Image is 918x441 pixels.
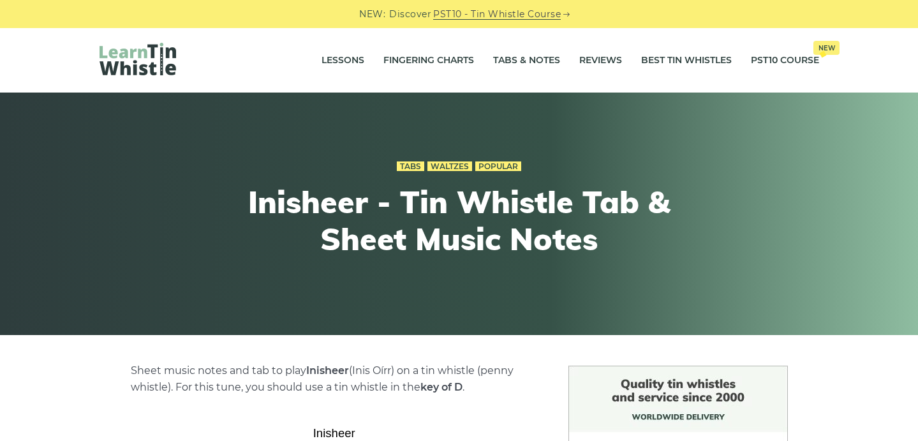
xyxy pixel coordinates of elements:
[427,161,472,172] a: Waltzes
[131,363,538,396] p: Sheet music notes and tab to play (Inis Oírr) on a tin whistle (penny whistle). For this tune, yo...
[383,45,474,77] a: Fingering Charts
[420,381,463,393] strong: key of D
[493,45,560,77] a: Tabs & Notes
[225,184,694,257] h1: Inisheer - Tin Whistle Tab & Sheet Music Notes
[641,45,732,77] a: Best Tin Whistles
[306,364,349,377] strong: Inisheer
[475,161,521,172] a: Popular
[397,161,424,172] a: Tabs
[751,45,819,77] a: PST10 CourseNew
[813,41,840,55] span: New
[579,45,622,77] a: Reviews
[100,43,176,75] img: LearnTinWhistle.com
[322,45,364,77] a: Lessons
